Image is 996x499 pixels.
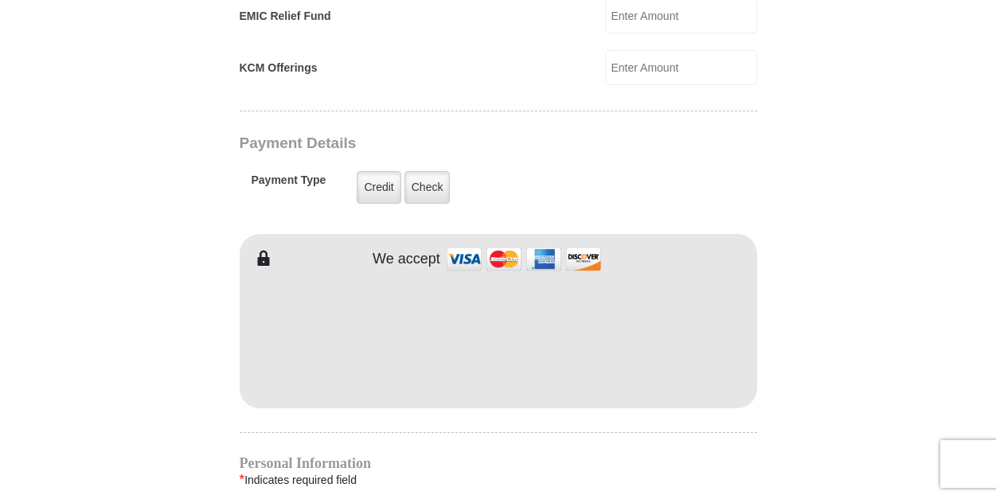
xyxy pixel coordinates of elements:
[240,134,646,153] h3: Payment Details
[240,8,331,25] label: EMIC Relief Fund
[373,251,440,268] h4: We accept
[240,60,318,76] label: KCM Offerings
[605,50,757,85] input: Enter Amount
[240,470,757,490] div: Indicates required field
[252,173,326,195] h5: Payment Type
[357,171,400,204] label: Credit
[240,457,757,470] h4: Personal Information
[444,242,603,276] img: credit cards accepted
[404,171,451,204] label: Check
